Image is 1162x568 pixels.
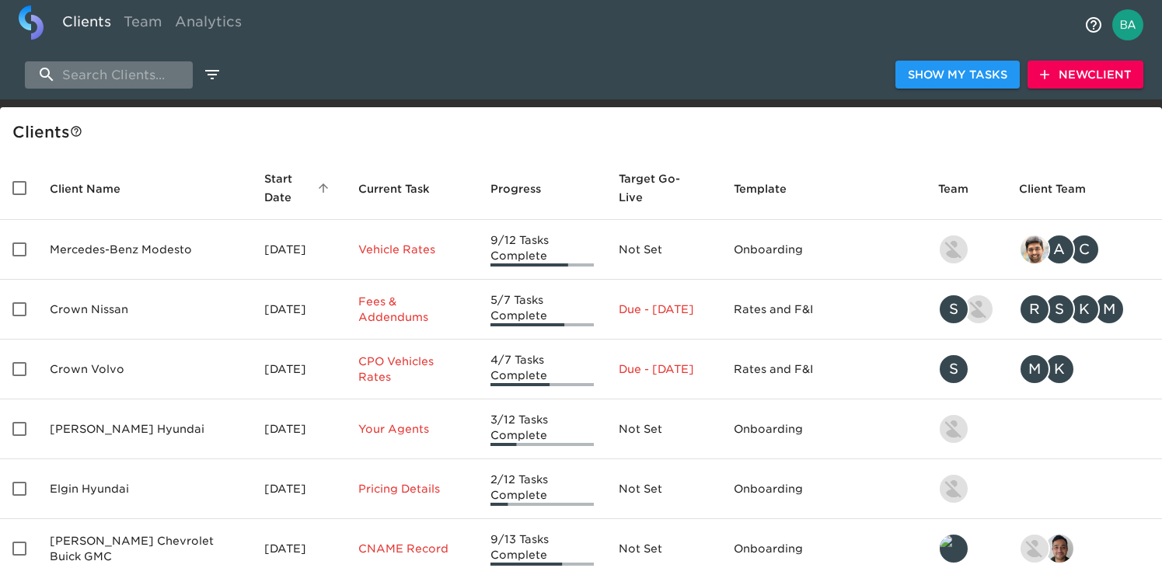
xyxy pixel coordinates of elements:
[1019,354,1150,385] div: mcooley@crowncars.com, kwilson@crowncars.com
[908,65,1007,85] span: Show My Tasks
[1019,533,1150,564] div: nikko.foster@roadster.com, sai@simplemnt.com
[1112,9,1143,40] img: Profile
[56,5,117,44] a: Clients
[1069,294,1100,325] div: K
[358,179,430,198] span: This is the next Task in this Hub that should be completed
[721,459,926,519] td: Onboarding
[1075,6,1112,44] button: notifications
[938,294,994,325] div: savannah@roadster.com, austin@roadster.com
[1045,535,1073,563] img: sai@simplemnt.com
[721,280,926,340] td: Rates and F&I
[252,220,346,280] td: [DATE]
[895,61,1020,89] button: Show My Tasks
[938,413,994,444] div: kevin.lo@roadster.com
[1044,354,1075,385] div: K
[721,399,926,459] td: Onboarding
[117,5,169,44] a: Team
[358,354,466,385] p: CPO Vehicles Rates
[940,235,968,263] img: kevin.lo@roadster.com
[1094,294,1125,325] div: M
[19,5,44,40] img: logo
[358,242,466,257] p: Vehicle Rates
[938,533,994,564] div: leland@roadster.com
[606,399,721,459] td: Not Set
[70,125,82,138] svg: This is a list of all of your clients and clients shared with you
[940,415,968,443] img: kevin.lo@roadster.com
[37,399,252,459] td: [PERSON_NAME] Hyundai
[1019,354,1050,385] div: M
[252,280,346,340] td: [DATE]
[1021,535,1049,563] img: nikko.foster@roadster.com
[721,340,926,399] td: Rates and F&I
[1019,294,1150,325] div: rrobins@crowncars.com, sparent@crowncars.com, kwilson@crowncars.com, mcooley@crowncars.com
[619,169,689,207] span: Calculated based on the start date and the duration of all Tasks contained in this Hub.
[940,475,968,503] img: kevin.lo@roadster.com
[252,459,346,519] td: [DATE]
[734,179,807,198] span: Template
[1019,179,1106,198] span: Client Team
[1028,61,1143,89] button: NewClient
[37,280,252,340] td: Crown Nissan
[37,459,252,519] td: Elgin Hyundai
[619,169,709,207] span: Target Go-Live
[358,481,466,497] p: Pricing Details
[358,541,466,556] p: CNAME Record
[1019,294,1050,325] div: R
[478,220,606,280] td: 9/12 Tasks Complete
[606,220,721,280] td: Not Set
[1021,235,1049,263] img: sandeep@simplemnt.com
[1044,234,1075,265] div: A
[358,421,466,437] p: Your Agents
[938,234,994,265] div: kevin.lo@roadster.com
[199,61,225,88] button: edit
[938,354,969,385] div: S
[264,169,333,207] span: Start Date
[938,179,989,198] span: Team
[478,280,606,340] td: 5/7 Tasks Complete
[619,361,709,377] p: Due - [DATE]
[478,399,606,459] td: 3/12 Tasks Complete
[940,535,968,563] img: leland@roadster.com
[965,295,993,323] img: austin@roadster.com
[619,301,709,317] p: Due - [DATE]
[490,179,561,198] span: Progress
[938,354,994,385] div: savannah@roadster.com
[37,220,252,280] td: Mercedes-Benz Modesto
[1019,234,1150,265] div: sandeep@simplemnt.com, angelique.nurse@roadster.com, clayton.mandel@roadster.com
[1069,234,1100,265] div: C
[12,120,1156,145] div: Client s
[721,220,926,280] td: Onboarding
[50,179,141,198] span: Client Name
[169,5,248,44] a: Analytics
[1040,65,1131,85] span: New Client
[358,179,450,198] span: Current Task
[606,459,721,519] td: Not Set
[1044,294,1075,325] div: S
[25,61,193,89] input: search
[358,294,466,325] p: Fees & Addendums
[37,340,252,399] td: Crown Volvo
[938,473,994,504] div: kevin.lo@roadster.com
[478,340,606,399] td: 4/7 Tasks Complete
[252,399,346,459] td: [DATE]
[938,294,969,325] div: S
[252,340,346,399] td: [DATE]
[478,459,606,519] td: 2/12 Tasks Complete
